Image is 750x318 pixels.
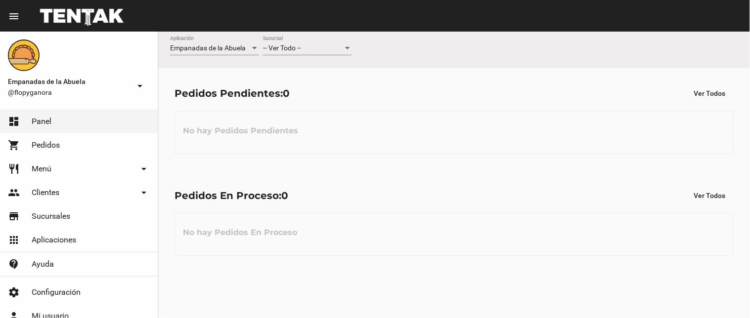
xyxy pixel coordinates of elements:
[694,89,726,97] span: Ver Todos
[8,163,20,175] mat-icon: restaurant
[8,258,20,270] mat-icon: contact_support
[694,192,726,199] span: Ver Todos
[281,190,288,201] span: 0
[8,286,20,298] mat-icon: settings
[175,85,290,101] div: Pedidos Pendientes:
[8,40,40,71] img: f0136945-ed32-4f7c-91e3-a375bc4bb2c5.png
[170,44,246,52] span: Empanadas de la Abuela
[32,188,59,198] span: Clientes
[8,139,20,151] mat-icon: shopping_cart
[8,116,20,127] mat-icon: dashboard
[175,218,305,247] h3: No hay Pedidos En Proceso
[134,80,146,92] mat-icon: arrow_drop_down
[138,187,150,199] mat-icon: arrow_drop_down
[263,44,301,52] span: -- Ver Todo --
[32,117,51,126] span: Panel
[8,10,20,22] mat-icon: menu
[32,211,70,221] span: Sucursales
[32,235,76,245] span: Aplicaciones
[175,116,306,146] h3: No hay Pedidos Pendientes
[8,234,20,246] mat-icon: apps
[32,140,60,150] span: Pedidos
[8,76,130,87] span: Empanadas de la Abuela
[32,287,81,297] span: Configuración
[138,163,150,175] mat-icon: arrow_drop_down
[32,259,54,269] span: Ayuda
[32,164,51,174] span: Menú
[8,87,130,97] span: @flopyganora
[686,84,734,102] button: Ver Todos
[283,87,290,99] span: 0
[175,188,288,203] div: Pedidos En Proceso:
[686,187,734,204] button: Ver Todos
[8,210,20,222] mat-icon: store
[8,187,20,199] mat-icon: people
